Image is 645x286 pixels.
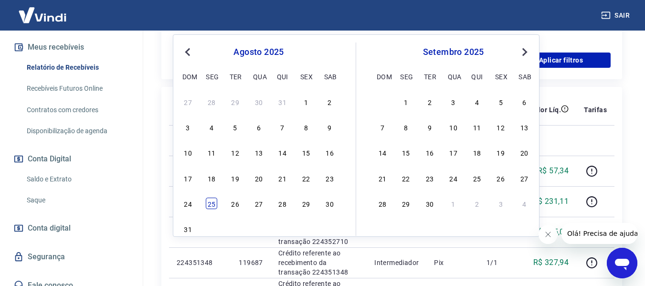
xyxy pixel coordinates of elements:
div: Choose quarta-feira, 20 de agosto de 2025 [253,172,264,184]
div: sex [300,71,312,82]
div: Choose domingo, 14 de setembro de 2025 [377,147,388,158]
div: Choose domingo, 31 de agosto de 2025 [182,223,194,234]
div: Choose quinta-feira, 7 de agosto de 2025 [277,121,288,133]
div: setembro 2025 [375,46,531,58]
div: agosto 2025 [181,46,337,58]
p: Valor Líq. [530,105,561,115]
div: Choose sábado, 16 de agosto de 2025 [324,147,336,158]
p: R$ 57,34 [538,165,569,177]
a: Relatório de Recebíveis [23,58,131,77]
div: Choose sábado, 6 de setembro de 2025 [324,223,336,234]
div: Choose quarta-feira, 1 de outubro de 2025 [448,198,459,209]
div: dom [377,71,388,82]
div: Choose quinta-feira, 28 de agosto de 2025 [277,198,288,209]
p: 224351348 [177,258,223,267]
div: Choose terça-feira, 19 de agosto de 2025 [230,172,241,184]
a: Conta digital [11,218,131,239]
div: Choose sábado, 2 de agosto de 2025 [324,96,336,107]
div: Choose terça-feira, 30 de setembro de 2025 [424,198,435,209]
div: Choose domingo, 24 de agosto de 2025 [182,198,194,209]
span: Olá! Precisa de ajuda? [6,7,80,14]
div: Choose terça-feira, 2 de setembro de 2025 [424,96,435,107]
a: Recebíveis Futuros Online [23,79,131,98]
p: R$ 327,94 [533,257,569,268]
div: Choose terça-feira, 26 de agosto de 2025 [230,198,241,209]
div: Choose quarta-feira, 27 de agosto de 2025 [253,198,264,209]
div: Choose quinta-feira, 14 de agosto de 2025 [277,147,288,158]
div: Choose terça-feira, 2 de setembro de 2025 [230,223,241,234]
div: Choose quarta-feira, 6 de agosto de 2025 [253,121,264,133]
div: Choose segunda-feira, 1 de setembro de 2025 [400,96,412,107]
div: Choose quarta-feira, 10 de setembro de 2025 [448,121,459,133]
div: Choose terça-feira, 5 de agosto de 2025 [230,121,241,133]
div: qui [277,71,288,82]
div: Choose quinta-feira, 25 de setembro de 2025 [471,172,483,184]
div: Choose domingo, 28 de setembro de 2025 [377,198,388,209]
div: Choose sexta-feira, 19 de setembro de 2025 [495,147,507,158]
div: Choose terça-feira, 12 de agosto de 2025 [230,147,241,158]
div: Choose domingo, 10 de agosto de 2025 [182,147,194,158]
iframe: Fechar mensagem [539,225,558,244]
div: qui [471,71,483,82]
div: Choose segunda-feira, 29 de setembro de 2025 [400,198,412,209]
div: Choose quinta-feira, 31 de julho de 2025 [277,96,288,107]
div: Choose quarta-feira, 3 de setembro de 2025 [448,96,459,107]
div: Choose segunda-feira, 18 de agosto de 2025 [206,172,217,184]
div: Choose sexta-feira, 5 de setembro de 2025 [495,96,507,107]
div: ter [424,71,435,82]
div: Choose segunda-feira, 8 de setembro de 2025 [400,121,412,133]
button: Aplicar filtros [511,53,611,68]
div: Choose segunda-feira, 1 de setembro de 2025 [206,223,217,234]
div: Choose segunda-feira, 4 de agosto de 2025 [206,121,217,133]
button: Next Month [519,46,530,58]
div: Choose domingo, 3 de agosto de 2025 [182,121,194,133]
button: Conta Digital [11,148,131,169]
div: dom [182,71,194,82]
div: Choose quarta-feira, 13 de agosto de 2025 [253,147,264,158]
div: Choose quarta-feira, 30 de julho de 2025 [253,96,264,107]
div: Choose sexta-feira, 15 de agosto de 2025 [300,147,312,158]
a: Segurança [11,246,131,267]
div: sab [518,71,530,82]
div: qua [253,71,264,82]
a: Contratos com credores [23,100,131,120]
p: Crédito referente ao recebimento da transação 224351348 [278,248,359,277]
p: Pix [434,258,471,267]
a: Saque [23,191,131,210]
button: Sair [599,7,634,24]
div: Choose segunda-feira, 22 de setembro de 2025 [400,172,412,184]
div: Choose terça-feira, 16 de setembro de 2025 [424,147,435,158]
div: Choose sábado, 9 de agosto de 2025 [324,121,336,133]
iframe: Botão para abrir a janela de mensagens [607,248,637,278]
div: Choose terça-feira, 29 de julho de 2025 [230,96,241,107]
div: Choose sexta-feira, 22 de agosto de 2025 [300,172,312,184]
div: Choose quinta-feira, 4 de setembro de 2025 [277,223,288,234]
img: Vindi [11,0,74,30]
div: Choose quarta-feira, 17 de setembro de 2025 [448,147,459,158]
div: Choose sexta-feira, 3 de outubro de 2025 [495,198,507,209]
div: Choose sábado, 23 de agosto de 2025 [324,172,336,184]
div: Choose sábado, 13 de setembro de 2025 [518,121,530,133]
div: Choose segunda-feira, 15 de setembro de 2025 [400,147,412,158]
iframe: Mensagem da empresa [561,223,637,244]
div: Choose terça-feira, 9 de setembro de 2025 [424,121,435,133]
div: Choose sexta-feira, 1 de agosto de 2025 [300,96,312,107]
div: ter [230,71,241,82]
div: Choose quarta-feira, 24 de setembro de 2025 [448,172,459,184]
div: Choose domingo, 27 de julho de 2025 [182,96,194,107]
div: Choose sexta-feira, 26 de setembro de 2025 [495,172,507,184]
div: Choose sábado, 4 de outubro de 2025 [518,198,530,209]
div: Choose domingo, 21 de setembro de 2025 [377,172,388,184]
div: Choose segunda-feira, 28 de julho de 2025 [206,96,217,107]
div: Choose sexta-feira, 29 de agosto de 2025 [300,198,312,209]
p: Intermediador [374,258,419,267]
div: Choose sexta-feira, 5 de setembro de 2025 [300,223,312,234]
div: Choose domingo, 7 de setembro de 2025 [377,121,388,133]
div: Choose domingo, 17 de agosto de 2025 [182,172,194,184]
p: R$ 231,11 [533,196,569,207]
div: qua [448,71,459,82]
div: Choose quinta-feira, 21 de agosto de 2025 [277,172,288,184]
div: seg [400,71,412,82]
div: Choose quinta-feira, 4 de setembro de 2025 [471,96,483,107]
div: Choose segunda-feira, 11 de agosto de 2025 [206,147,217,158]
